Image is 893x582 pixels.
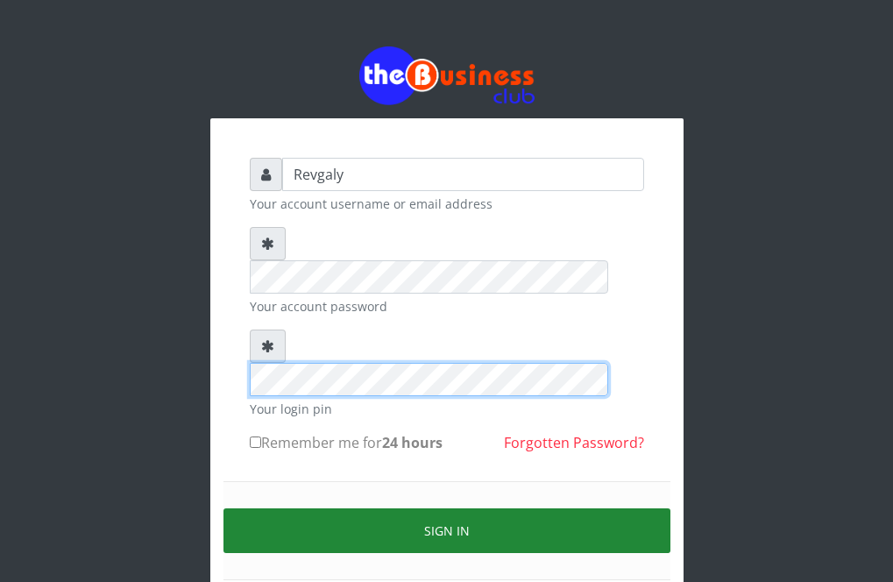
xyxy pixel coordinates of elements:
[250,195,644,213] small: Your account username or email address
[382,433,443,452] b: 24 hours
[250,436,261,448] input: Remember me for24 hours
[250,400,644,418] small: Your login pin
[223,508,670,553] button: Sign in
[250,297,644,316] small: Your account password
[282,158,644,191] input: Username or email address
[250,432,443,453] label: Remember me for
[504,433,644,452] a: Forgotten Password?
